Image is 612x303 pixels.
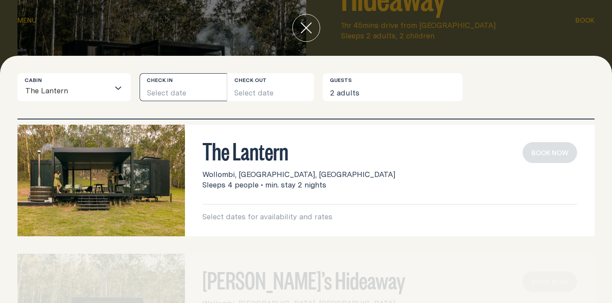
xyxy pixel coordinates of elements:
span: The Lantern [25,81,68,101]
button: book now [523,142,577,163]
button: Select date [140,73,227,101]
button: 2 adults [323,73,462,101]
button: close [292,14,320,42]
button: Select date [227,73,315,101]
div: Search for option [17,73,131,101]
span: Sleeps 4 people • min. stay 2 nights [202,180,326,190]
span: Wollombi, [GEOGRAPHIC_DATA], [GEOGRAPHIC_DATA] [202,169,395,180]
input: Search for option [68,82,109,101]
label: Guests [330,77,352,84]
p: Select dates for availability and rates [202,211,577,222]
h3: The Lantern [202,142,577,159]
